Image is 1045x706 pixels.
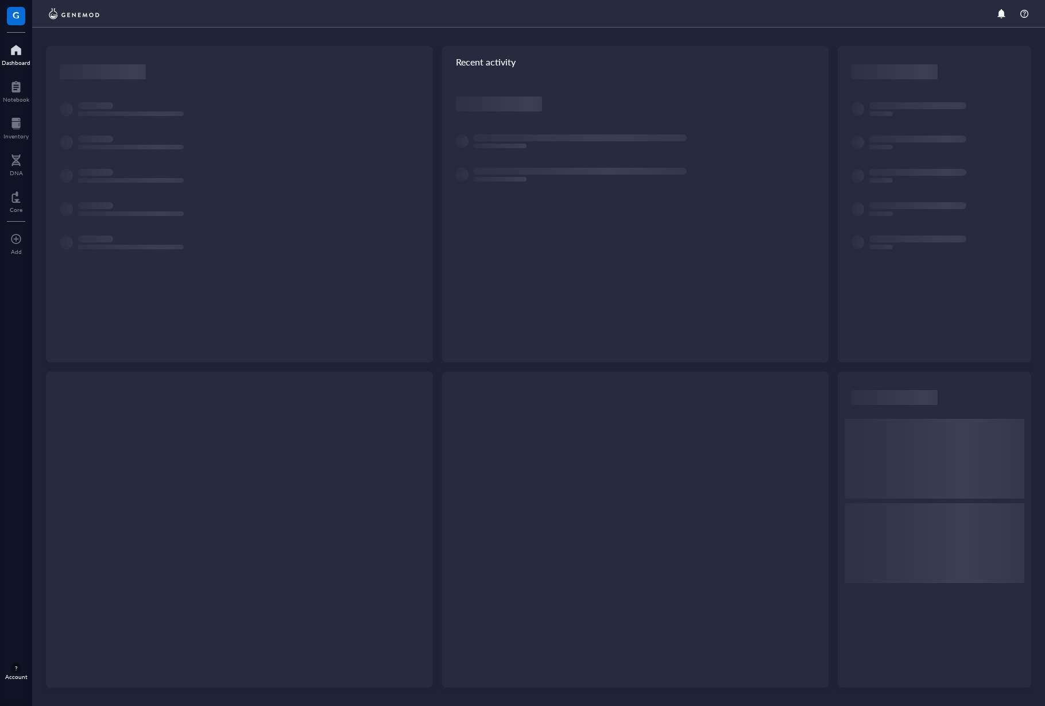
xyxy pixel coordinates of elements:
a: Core [10,188,22,213]
div: Account [5,673,28,680]
a: Dashboard [2,41,30,66]
div: DNA [10,169,23,176]
div: Dashboard [2,59,30,66]
a: Inventory [3,114,29,140]
div: Add [11,248,22,255]
a: DNA [10,151,23,176]
a: Notebook [3,78,29,103]
span: G [13,7,20,22]
div: Inventory [3,133,29,140]
div: Core [10,206,22,213]
div: Recent activity [442,46,829,78]
span: ? [15,665,17,672]
div: Notebook [3,96,29,103]
img: genemod-logo [46,7,102,21]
